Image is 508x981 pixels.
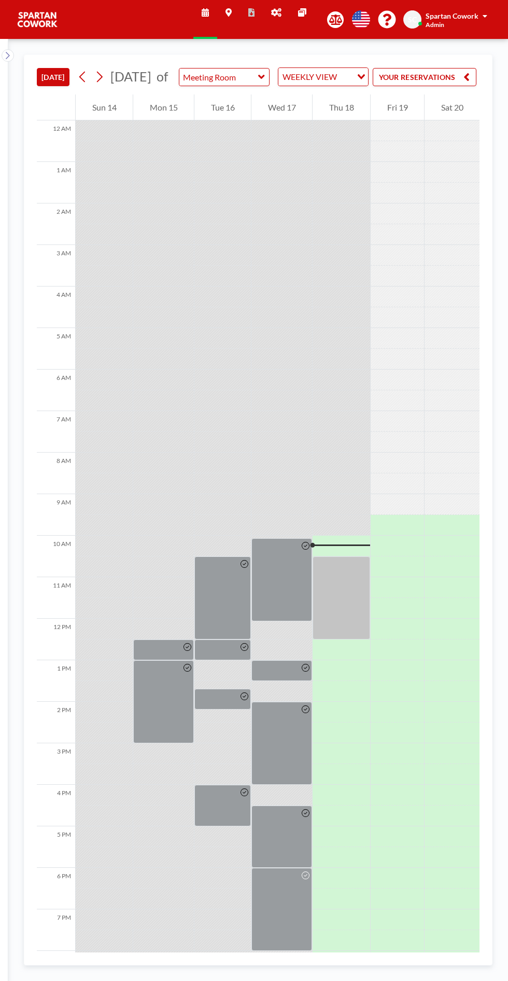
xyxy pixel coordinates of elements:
[37,453,75,494] div: 8 AM
[17,9,58,30] img: organization-logo
[37,203,75,245] div: 2 AM
[157,69,168,85] span: of
[280,70,339,84] span: WEEKLY VIEW
[278,68,368,86] div: Search for option
[425,94,479,120] div: Sat 20
[37,826,75,868] div: 5 PM
[37,909,75,951] div: 7 PM
[37,660,75,702] div: 1 PM
[37,702,75,743] div: 2 PM
[37,619,75,660] div: 12 PM
[37,120,75,162] div: 12 AM
[37,743,75,785] div: 3 PM
[37,577,75,619] div: 11 AM
[37,536,75,577] div: 10 AM
[426,11,478,20] span: Spartan Cowork
[37,411,75,453] div: 7 AM
[37,868,75,909] div: 6 PM
[37,245,75,287] div: 3 AM
[133,94,194,120] div: Mon 15
[340,70,351,84] input: Search for option
[194,94,251,120] div: Tue 16
[76,94,133,120] div: Sun 14
[37,68,69,86] button: [DATE]
[37,785,75,826] div: 4 PM
[179,69,259,86] input: Meeting Room
[373,68,476,86] button: YOUR RESERVATIONS
[408,15,417,24] span: SC
[37,494,75,536] div: 9 AM
[313,94,370,120] div: Thu 18
[37,287,75,328] div: 4 AM
[37,328,75,370] div: 5 AM
[426,21,444,29] span: Admin
[37,370,75,411] div: 6 AM
[110,69,151,84] span: [DATE]
[371,94,424,120] div: Fri 19
[251,94,312,120] div: Wed 17
[37,162,75,203] div: 1 AM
